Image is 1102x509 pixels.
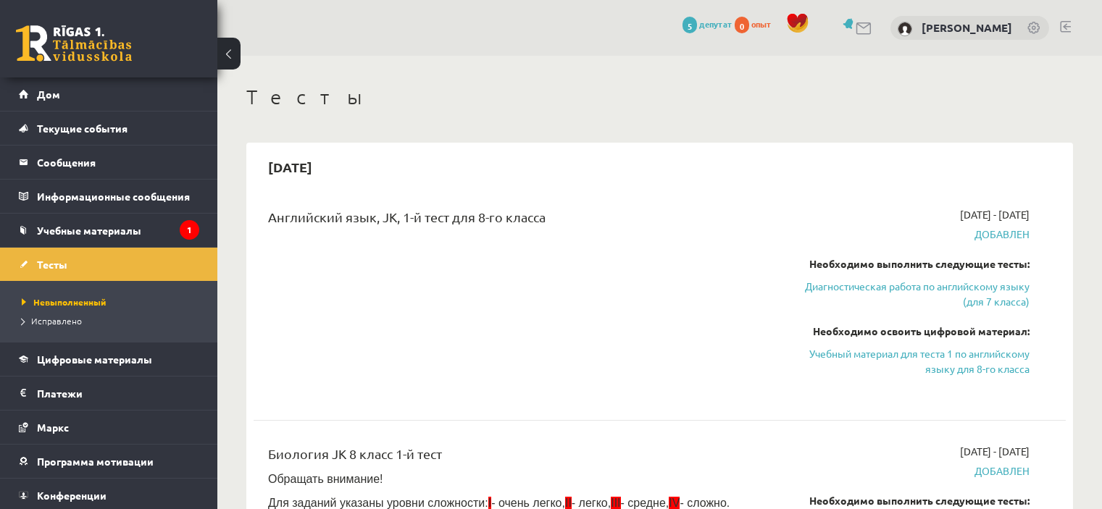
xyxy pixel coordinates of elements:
[19,445,199,478] a: Программа мотивации
[680,497,730,509] font: - сложно.
[268,497,488,509] font: Для заданий указаны уровни сложности:
[974,464,1030,477] font: Добавлен
[809,347,1030,375] font: Учебный материал для теста 1 по английскому языку для 8-го класса
[16,25,132,62] a: Рижская 1-я средняя школа заочного обучения
[31,315,82,327] font: Исправлено
[37,88,60,101] font: Дом
[809,257,1030,270] font: Необходимо выполнить следующие тесты:
[488,497,491,509] font: I
[268,473,383,485] font: Обращать внимание!
[268,446,442,461] font: Биология JK 8 класс 1-й тест
[491,497,565,509] font: - очень легко,
[621,497,669,509] font: - средне,
[37,421,69,434] font: Маркс
[22,295,203,308] a: Невыполненный
[37,455,154,468] font: Программа мотивации
[187,224,192,235] font: 1
[19,214,199,247] a: Учебные материалы
[740,20,744,32] font: 0
[19,342,199,376] a: Цифровые материалы
[19,180,199,213] a: Информационные сообщения1
[19,112,199,145] a: Текущие события
[37,258,67,271] font: Тесты
[19,77,199,111] a: Дом
[19,377,199,410] a: Платежи
[37,224,141,237] font: Учебные материалы
[813,324,1030,337] font: Необходимо освоить цифровой материал:
[19,411,199,444] a: Маркс
[37,156,96,169] font: Сообщения
[960,445,1030,458] font: [DATE] - [DATE]
[688,20,692,32] font: 5
[805,279,1030,308] font: Диагностическая работа по английскому языку (для 7 класса)
[751,18,772,30] font: опыт
[974,227,1030,240] font: Добавлен
[699,18,732,30] font: депутат
[246,85,366,109] font: Тесты
[611,497,620,509] font: III
[809,494,1030,507] font: Необходимо выполнить следующие тесты:
[22,314,203,327] a: Исправлено
[37,190,190,203] font: Информационные сообщения
[19,248,199,281] a: Тесты
[922,20,1012,35] a: [PERSON_NAME]
[37,122,128,135] font: Текущие события
[790,346,1030,377] a: Учебный материал для теста 1 по английскому языку для 8-го класса
[37,353,152,366] font: Цифровые материалы
[960,208,1030,221] font: [DATE] - [DATE]
[33,296,106,308] font: Невыполненный
[898,22,912,36] img: Руслан Игнатов
[683,18,732,30] a: 5 депутат
[790,279,1030,309] a: Диагностическая работа по английскому языку (для 7 класса)
[572,497,611,509] font: - легко,
[735,18,779,30] a: 0 опыт
[37,387,83,400] font: Платежи
[565,497,572,509] font: II
[19,146,199,179] a: Сообщения
[268,209,546,224] font: Английский язык, JK, 1-й тест для 8-го класса
[37,489,107,502] font: Конференции
[268,159,312,175] font: [DATE]
[669,497,680,509] font: IV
